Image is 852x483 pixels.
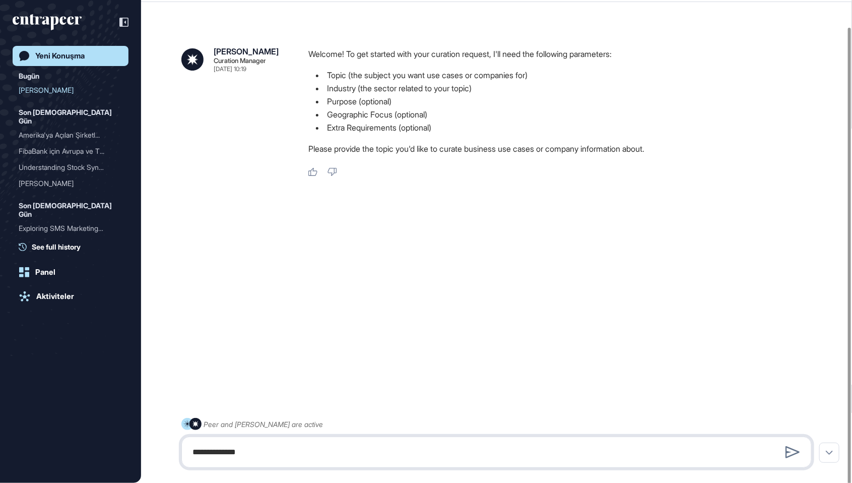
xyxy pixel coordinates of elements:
[308,47,820,61] p: Welcome! To get started with your curation request, I'll need the following parameters:
[308,95,820,108] li: Purpose (optional)
[13,286,128,307] a: Aktiviteler
[19,127,122,143] div: Amerika'ya Açılan Şirketlerin Süreçleri Üzerine Use Case Kürasyonu
[214,47,279,55] div: [PERSON_NAME]
[214,57,266,64] div: Curation Manager
[308,142,820,155] p: Please provide the topic you'd like to curate business use cases or company information about.
[19,175,122,192] div: Curie
[19,220,122,236] div: Exploring SMS Marketing Startups in Turkey
[19,200,122,220] div: Son [DEMOGRAPHIC_DATA] Gün
[19,70,39,82] div: Bugün
[19,220,114,236] div: Exploring SMS Marketing S...
[19,127,114,143] div: Amerika'ya Açılan Şirketl...
[308,82,820,95] li: Industry (the sector related to your topic)
[19,106,122,127] div: Son [DEMOGRAPHIC_DATA] Gün
[36,292,74,301] div: Aktiviteler
[19,159,122,175] div: Understanding Stock Synchronization and Order Management in Multi-Market E-commerce Platforms lik...
[19,143,122,159] div: FibaBank için Avrupa ve Türkiye'deki İnovatif Kurumsal Mimari Kullanım Senaryoları
[19,241,128,252] a: See full history
[35,51,85,61] div: Yeni Konuşma
[19,175,114,192] div: [PERSON_NAME]
[308,108,820,121] li: Geographic Focus (optional)
[32,241,81,252] span: See full history
[35,268,55,277] div: Panel
[19,159,114,175] div: Understanding Stock Synch...
[308,121,820,134] li: Extra Requirements (optional)
[204,418,323,431] div: Peer and [PERSON_NAME] are active
[19,82,114,98] div: [PERSON_NAME]
[308,69,820,82] li: Topic (the subject you want use cases or companies for)
[13,262,128,282] a: Panel
[13,14,82,30] div: entrapeer-logo
[13,46,128,66] a: Yeni Konuşma
[19,82,122,98] div: Curie
[19,143,114,159] div: FibaBank için Avrupa ve T...
[214,66,246,72] div: [DATE] 10:19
